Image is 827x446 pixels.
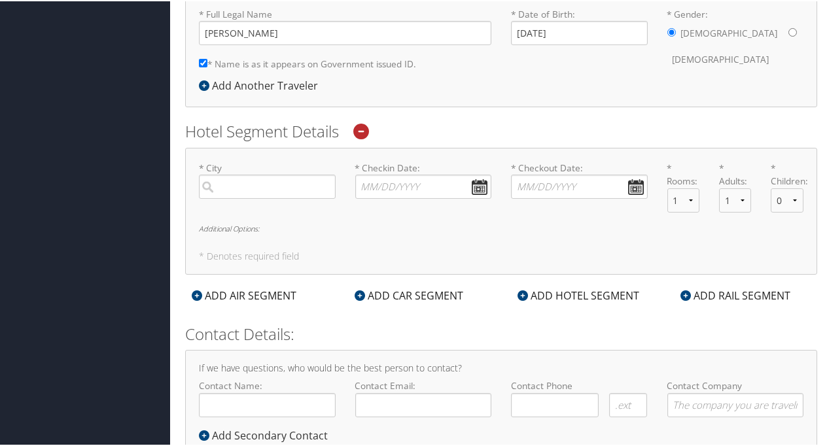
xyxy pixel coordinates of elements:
input: * Gender:[DEMOGRAPHIC_DATA][DEMOGRAPHIC_DATA] [788,27,797,35]
label: [DEMOGRAPHIC_DATA] [673,46,769,71]
label: * Adults: [719,160,751,187]
label: * Gender: [667,7,804,71]
label: * Checkin Date: [355,160,492,197]
label: Contact Email: [355,378,492,415]
label: [DEMOGRAPHIC_DATA] [681,20,778,44]
div: ADD HOTEL SEGMENT [511,286,646,302]
input: Contact Company [667,392,804,416]
h2: Contact Details: [185,322,817,344]
input: Contact Name: [199,392,336,416]
label: * Children: [771,160,803,187]
h5: * Denotes required field [199,250,803,260]
h6: Additional Options: [199,224,803,231]
div: ADD CAR SEGMENT [348,286,470,302]
label: * Date of Birth: [511,7,648,44]
label: * Rooms: [667,160,699,187]
label: * City [199,160,336,197]
label: Contact Company [667,378,804,415]
div: Add Secondary Contact [199,426,334,442]
input: Contact Email: [355,392,492,416]
label: * Full Legal Name [199,7,491,44]
label: Contact Name: [199,378,336,415]
input: * Gender:[DEMOGRAPHIC_DATA][DEMOGRAPHIC_DATA] [667,27,676,35]
input: * Checkout Date: [511,173,648,197]
input: .ext [609,392,648,416]
input: * Date of Birth: [511,20,648,44]
h4: If we have questions, who would be the best person to contact? [199,362,803,371]
label: * Checkout Date: [511,160,648,197]
input: * Name is as it appears on Government issued ID. [199,58,207,66]
label: * Name is as it appears on Government issued ID. [199,50,416,75]
label: Contact Phone [511,378,648,391]
h2: Hotel Segment Details [185,119,817,141]
input: * Full Legal Name [199,20,491,44]
div: ADD RAIL SEGMENT [674,286,797,302]
input: * Checkin Date: [355,173,492,197]
div: Add Another Traveler [199,77,325,92]
div: ADD AIR SEGMENT [185,286,303,302]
